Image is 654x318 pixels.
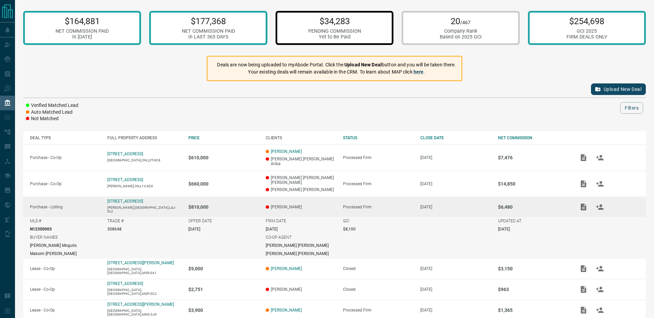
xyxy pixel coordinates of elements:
p: [PERSON_NAME] [266,287,336,292]
p: [STREET_ADDRESS][PERSON_NAME] [107,302,174,307]
p: $660,000 [188,181,259,187]
span: Match Clients [592,181,608,186]
span: Add / View Documents [575,155,592,160]
div: Processed Firm [343,155,414,160]
p: [PERSON_NAME] [266,205,336,209]
div: Processed Firm [343,181,414,186]
p: Deals are now being uploaded to myAbode Portal. Click the button and you will be taken there. [217,61,456,68]
p: CO-OP AGENT [266,235,292,240]
p: FIRM DATE [266,219,286,223]
a: [STREET_ADDRESS] [107,281,143,286]
p: [PERSON_NAME] [PERSON_NAME] Ariba [266,157,336,166]
p: [PERSON_NAME] [PERSON_NAME] [266,251,329,256]
p: $9,000 [188,266,259,271]
p: BUYER NAMES [30,235,58,240]
div: FIRM DEALS ONLY [566,34,607,40]
p: $810,000 [188,204,259,210]
p: $14,850 [498,181,569,187]
div: CLOSE DATE [420,136,491,140]
div: in [DATE] [56,34,109,40]
div: DEAL TYPE [30,136,100,140]
span: Match Clients [592,308,608,313]
p: Your existing deals will remain available in the CRM. To learn about MAP click . [217,68,456,76]
span: /467 [460,20,470,26]
p: $1,365 [498,307,569,313]
p: Purchase - Co-Op [30,181,100,186]
a: [PERSON_NAME] [271,308,302,313]
p: [PERSON_NAME] [PERSON_NAME] [266,187,336,192]
div: STATUS [343,136,414,140]
p: [DATE] [420,266,491,271]
div: FULL PROPERTY ADDRESS [107,136,182,140]
p: OFFER DATE [188,219,212,223]
li: Verified Matched Lead [26,102,78,109]
div: NET COMMISSION PAID [182,28,235,34]
p: $34,283 [308,16,361,26]
p: UPDATED AT [498,219,521,223]
div: Closed [343,266,414,271]
a: here [414,69,424,75]
p: $254,698 [566,16,607,26]
a: [STREET_ADDRESS] [107,177,143,182]
p: [DATE] [420,155,491,160]
p: [GEOGRAPHIC_DATA],[GEOGRAPHIC_DATA],M6G-3J9 [107,309,182,316]
p: Lease - Co-Op [30,308,100,313]
p: $963 [498,287,569,292]
p: [PERSON_NAME],ON,L1V-6Z4 [107,184,182,188]
strong: Upload New Deal [344,62,382,67]
p: $2,751 [188,287,259,292]
p: Purchase - Co-Op [30,155,100,160]
p: GCI [343,219,349,223]
p: $8,100 [343,227,356,232]
p: Maksim [PERSON_NAME] [30,251,77,256]
p: 308648 [107,227,122,232]
div: Yet to Be Paid [308,34,361,40]
div: NET COMMISSION PAID [56,28,109,34]
li: Auto Matched Lead [26,109,78,116]
p: TRADE # [107,219,124,223]
button: Upload New Deal [591,83,646,95]
p: $164,881 [56,16,109,26]
p: $3,900 [188,307,259,313]
p: N12350003 [30,227,52,232]
p: [DATE] [266,227,278,232]
p: [PERSON_NAME],[GEOGRAPHIC_DATA],L4J-0L2 [107,206,182,213]
p: [GEOGRAPHIC_DATA],[GEOGRAPHIC_DATA],M4P-0C2 [107,288,182,296]
div: Based on 2025 GCI [440,34,482,40]
p: [DATE] [420,308,491,313]
span: Add / View Documents [575,205,592,209]
li: Not Matched [26,115,78,122]
p: $7,476 [498,155,569,160]
div: PRICE [188,136,259,140]
div: PENDING COMMISSION [308,28,361,34]
button: Filters [620,102,643,114]
p: $610,000 [188,155,259,160]
div: CLIENTS [266,136,336,140]
span: Match Clients [592,205,608,209]
div: NET COMMISSION [498,136,569,140]
a: [STREET_ADDRESS][PERSON_NAME] [107,260,174,265]
p: $3,150 [498,266,569,271]
span: Match Clients [592,287,608,292]
p: [DATE] [498,227,510,232]
p: Purchase - Listing [30,205,100,209]
p: $177,368 [182,16,235,26]
p: [DATE] [420,205,491,209]
p: [PERSON_NAME] [PERSON_NAME] [PERSON_NAME] [266,175,336,185]
a: [STREET_ADDRESS] [107,152,143,156]
p: [DATE] [420,181,491,186]
span: Match Clients [592,266,608,271]
p: 20 [440,16,482,26]
div: in LAST 365 DAYS [182,34,235,40]
span: Add / View Documents [575,287,592,292]
span: Add / View Documents [575,308,592,313]
p: $6,480 [498,204,569,210]
p: [GEOGRAPHIC_DATA],[GEOGRAPHIC_DATA],M5R-0A1 [107,267,182,275]
div: Company Rank [440,28,482,34]
a: [STREET_ADDRESS] [107,199,143,204]
p: [PERSON_NAME] [PERSON_NAME] [266,243,329,248]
